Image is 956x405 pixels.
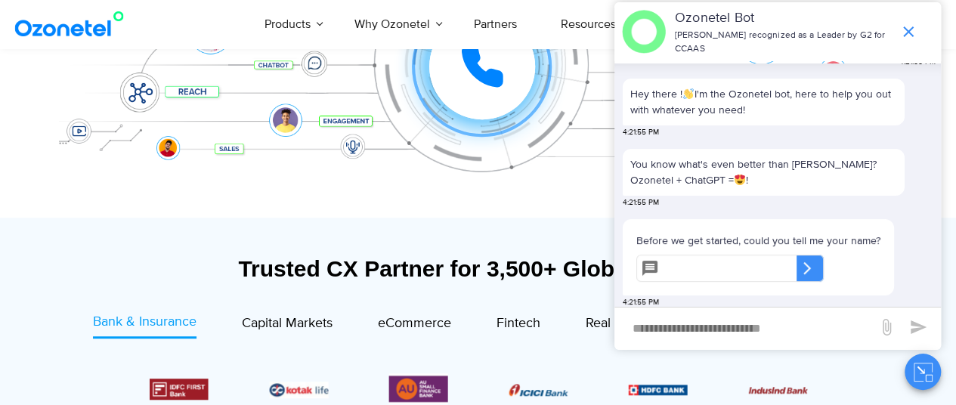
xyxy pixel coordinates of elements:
[389,373,448,404] img: Picture13.png
[675,29,892,56] p: [PERSON_NAME] recognized as a Leader by G2 for CCAAS
[509,380,568,398] div: 1 / 6
[630,86,897,118] p: Hey there ! I'm the Ozonetel bot, here to help you out with whatever you need!
[622,10,666,54] img: header
[269,382,328,398] img: Picture26.jpg
[378,315,451,332] span: eCommerce
[893,17,924,47] span: end chat or minimize
[623,197,659,209] span: 4:21:55 PM
[67,255,890,282] div: Trusted CX Partner for 3,500+ Global Brands
[242,315,333,332] span: Capital Markets
[623,297,659,308] span: 4:21:55 PM
[378,312,451,339] a: eCommerce
[150,379,209,400] div: 4 / 6
[683,88,694,99] img: 👋
[748,386,807,393] img: Picture10.png
[636,233,880,249] p: Before we get started, could you tell me your name?
[675,8,892,29] p: Ozonetel Bot
[629,380,688,398] div: 2 / 6
[93,314,196,330] span: Bank & Insurance
[509,384,568,396] img: Picture8.png
[629,385,688,394] img: Picture9.png
[586,315,650,332] span: Real Estate
[242,312,333,339] a: Capital Markets
[497,315,540,332] span: Fintech
[586,312,650,339] a: Real Estate
[150,379,209,400] img: Picture12.png
[735,175,745,185] img: 😍
[630,156,897,188] p: You know what's even better than [PERSON_NAME]? Ozonetel + ChatGPT = !
[623,127,659,138] span: 4:21:55 PM
[748,380,807,398] div: 3 / 6
[905,354,941,390] button: Close chat
[269,380,328,398] div: 5 / 6
[93,312,196,339] a: Bank & Insurance
[497,312,540,339] a: Fintech
[150,373,807,404] div: Image Carousel
[622,315,870,342] div: new-msg-input
[389,373,448,404] div: 6 / 6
